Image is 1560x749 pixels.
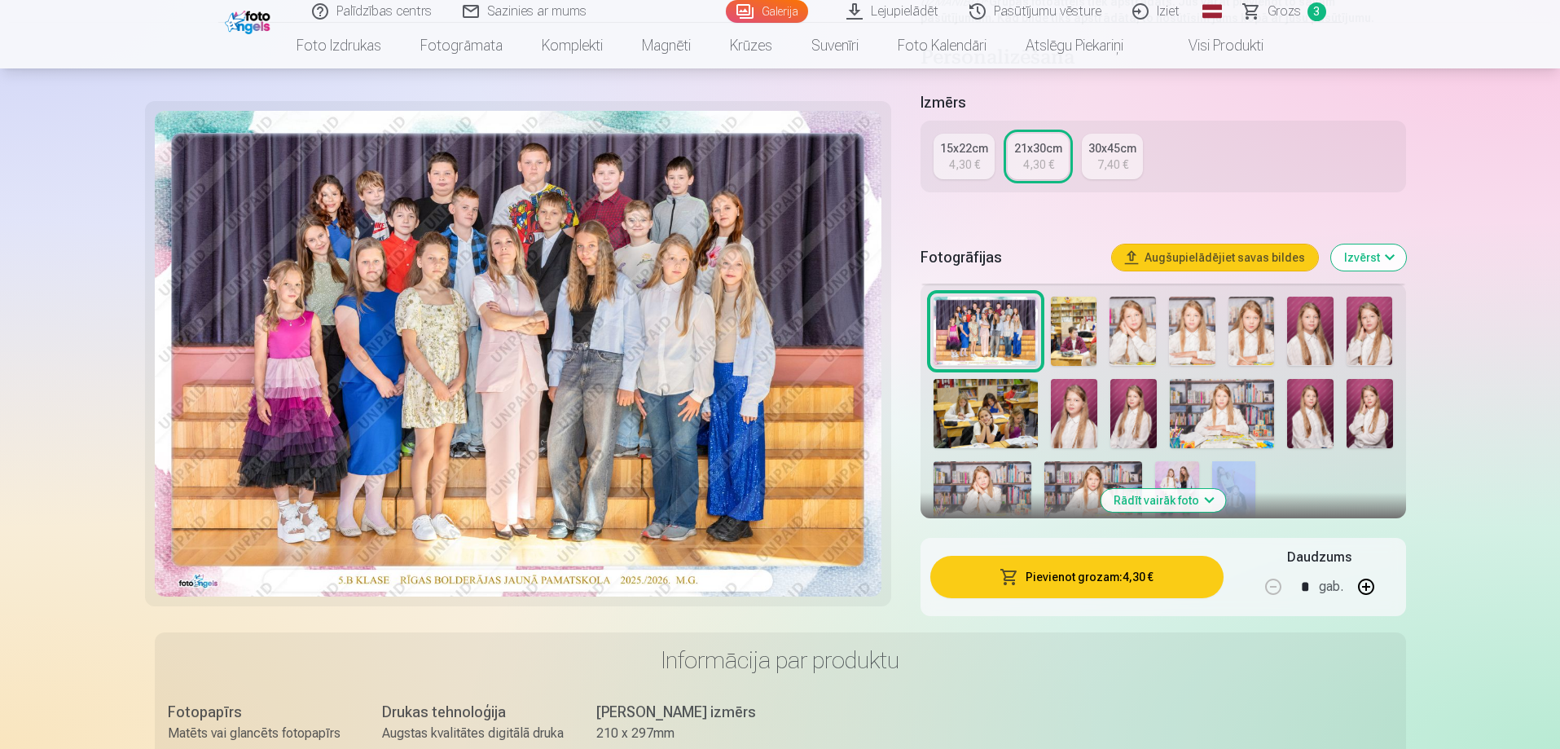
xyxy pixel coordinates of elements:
button: Augšupielādējiet savas bildes [1112,245,1318,271]
h5: Izmērs [921,91,1405,114]
div: 210 x 297mm [596,724,778,743]
a: Foto kalendāri [878,23,1006,68]
button: Rādīt vairāk foto [1101,489,1225,512]
a: Foto izdrukas [277,23,401,68]
div: [PERSON_NAME] izmērs [596,701,778,724]
div: Matēts vai glancēts fotopapīrs [168,724,349,743]
button: Pievienot grozam:4,30 € [930,556,1223,598]
div: 30x45cm [1088,140,1136,156]
a: Visi produkti [1143,23,1283,68]
div: 21x30cm [1014,140,1062,156]
a: Krūzes [710,23,792,68]
span: 3 [1307,2,1326,21]
div: Fotopapīrs [168,701,349,724]
a: 21x30cm4,30 € [1008,134,1069,179]
div: 15x22cm [940,140,988,156]
a: Suvenīri [792,23,878,68]
h3: Informācija par produktu [168,645,1393,675]
div: Drukas tehnoloģija [382,701,564,724]
a: Fotogrāmata [401,23,522,68]
a: Atslēgu piekariņi [1006,23,1143,68]
div: 7,40 € [1097,156,1128,173]
div: 4,30 € [1023,156,1054,173]
a: Magnēti [622,23,710,68]
div: gab. [1319,567,1343,606]
div: Augstas kvalitātes digitālā druka [382,724,564,743]
h5: Daudzums [1287,548,1351,567]
button: Izvērst [1331,245,1406,271]
img: /fa1 [225,7,275,34]
a: Komplekti [522,23,622,68]
a: 30x45cm7,40 € [1082,134,1143,179]
div: 4,30 € [949,156,980,173]
h5: Fotogrāfijas [921,246,1098,269]
span: Grozs [1268,2,1301,21]
a: 15x22cm4,30 € [934,134,995,179]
